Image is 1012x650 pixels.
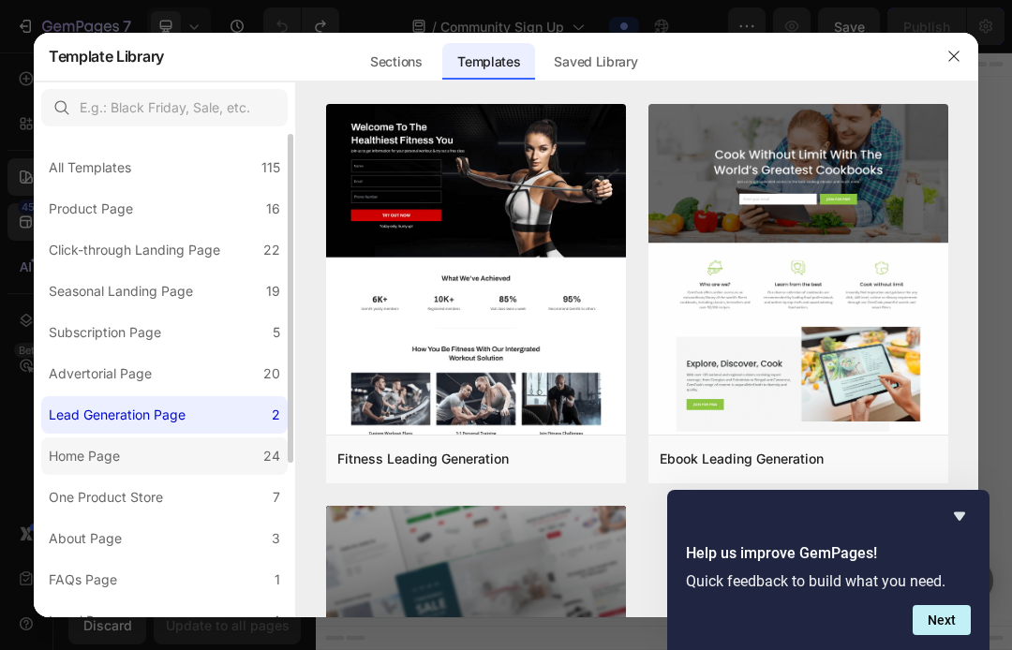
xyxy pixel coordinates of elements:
[263,239,280,261] div: 22
[686,542,971,565] h2: Help us improve GemPages!
[273,486,280,509] div: 7
[272,610,280,632] div: 4
[49,486,163,509] div: One Product Store
[49,610,118,632] div: Legal Page
[449,487,676,510] div: Start with Sections from sidebar
[948,505,971,527] button: Hide survey
[49,404,186,426] div: Lead Generation Page
[49,280,193,303] div: Seasonal Landing Page
[272,404,280,426] div: 2
[355,43,437,81] div: Sections
[263,362,280,385] div: 20
[49,239,220,261] div: Click-through Landing Page
[337,448,509,470] div: Fitness Leading Generation
[41,89,288,126] input: E.g.: Black Friday, Sale, etc.
[49,362,152,385] div: Advertorial Page
[273,321,280,344] div: 5
[913,605,971,635] button: Next question
[426,524,555,562] button: Add sections
[266,198,280,220] div: 16
[686,505,971,635] div: Help us improve GemPages!
[49,321,161,344] div: Subscription Page
[49,527,122,550] div: About Page
[437,629,689,644] div: Start with Generating from URL or image
[49,156,131,179] div: All Templates
[539,43,652,81] div: Saved Library
[49,569,117,591] div: FAQs Page
[49,445,120,467] div: Home Page
[266,280,280,303] div: 19
[686,572,971,590] p: Quick feedback to build what you need.
[275,569,280,591] div: 1
[272,527,280,550] div: 3
[49,32,164,81] h2: Template Library
[566,524,698,562] button: Add elements
[442,43,535,81] div: Templates
[261,156,280,179] div: 115
[263,445,280,467] div: 24
[660,448,824,470] div: Ebook Leading Generation
[49,198,133,220] div: Product Page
